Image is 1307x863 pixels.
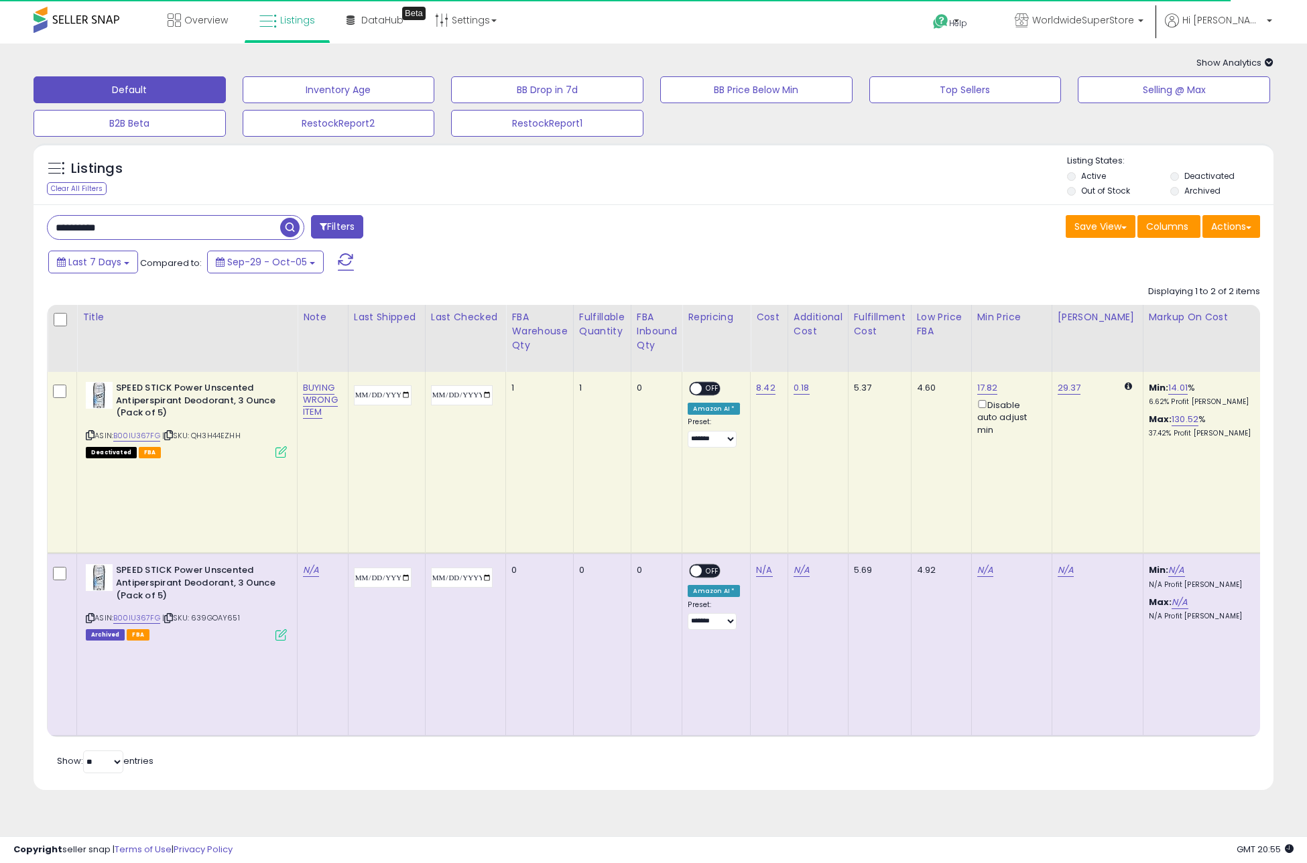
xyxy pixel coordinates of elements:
[854,564,901,576] div: 5.69
[402,7,426,20] div: Tooltip anchor
[1149,413,1172,425] b: Max:
[1078,76,1270,103] button: Selling @ Max
[1146,220,1188,233] span: Columns
[451,110,643,137] button: RestockReport1
[511,382,562,394] div: 1
[854,382,901,394] div: 5.37
[977,310,1046,324] div: Min Price
[57,754,153,767] span: Show: entries
[1058,563,1074,577] a: N/A
[207,251,324,273] button: Sep-29 - Oct-05
[977,563,993,577] a: N/A
[1149,413,1260,438] div: %
[1067,155,1273,168] p: Listing States:
[917,310,966,338] div: Low Price FBA
[1149,563,1169,576] b: Min:
[139,447,162,458] span: FBA
[86,564,113,591] img: 4130JUUlFGL._SL40_.jpg
[688,600,740,630] div: Preset:
[688,403,740,415] div: Amazon AI *
[1182,13,1263,27] span: Hi [PERSON_NAME]
[1184,185,1221,196] label: Archived
[127,629,149,641] span: FBA
[794,563,810,577] a: N/A
[227,255,307,269] span: Sep-29 - Oct-05
[1168,381,1188,395] a: 14.01
[116,564,279,605] b: SPEED STICK Power Unscented Antiperspirant Deodorant, 3 Ounce (Pack of 5)
[579,310,625,338] div: Fulfillable Quantity
[1143,305,1270,372] th: The percentage added to the cost of goods (COGS) that forms the calculator for Min & Max prices.
[579,564,621,576] div: 0
[1149,310,1265,324] div: Markup on Cost
[660,76,853,103] button: BB Price Below Min
[1149,397,1260,407] p: 6.62% Profit [PERSON_NAME]
[82,310,292,324] div: Title
[1172,413,1198,426] a: 130.52
[243,110,435,137] button: RestockReport2
[1066,215,1135,238] button: Save View
[977,381,998,395] a: 17.82
[280,13,315,27] span: Listings
[311,215,363,239] button: Filters
[932,13,949,30] i: Get Help
[113,612,160,624] a: B00IU367FG
[243,76,435,103] button: Inventory Age
[637,564,672,576] div: 0
[756,563,772,577] a: N/A
[1149,381,1169,394] b: Min:
[1137,215,1200,238] button: Columns
[1058,381,1081,395] a: 29.37
[162,430,241,441] span: | SKU: QH3H44EZHH
[86,629,125,641] span: Listings that have been deleted from Seller Central
[184,13,228,27] span: Overview
[48,251,138,273] button: Last 7 Days
[756,381,775,395] a: 8.42
[86,564,287,639] div: ASIN:
[1149,612,1260,621] p: N/A Profit [PERSON_NAME]
[140,257,202,269] span: Compared to:
[34,76,226,103] button: Default
[162,612,240,623] span: | SKU: 639GOAY651
[1149,429,1260,438] p: 37.42% Profit [PERSON_NAME]
[977,397,1042,436] div: Disable auto adjust min
[1081,170,1106,182] label: Active
[756,310,782,324] div: Cost
[702,383,724,395] span: OFF
[113,430,160,442] a: B00IU367FG
[71,159,123,178] h5: Listings
[86,382,287,456] div: ASIN:
[47,182,107,195] div: Clear All Filters
[794,381,810,395] a: 0.18
[1184,170,1235,182] label: Deactivated
[702,566,724,577] span: OFF
[1172,596,1188,609] a: N/A
[794,310,843,338] div: Additional Cost
[68,255,121,269] span: Last 7 Days
[579,382,621,394] div: 1
[303,563,319,577] a: N/A
[303,381,338,419] a: BUYING WRONG ITEM
[431,310,501,324] div: Last Checked
[869,76,1062,103] button: Top Sellers
[361,13,403,27] span: DataHub
[688,417,740,448] div: Preset:
[688,585,740,597] div: Amazon AI *
[86,382,113,409] img: 4130JUUlFGL._SL40_.jpg
[511,310,567,352] div: FBA Warehouse Qty
[1149,382,1260,407] div: %
[1149,580,1260,590] p: N/A Profit [PERSON_NAME]
[917,564,961,576] div: 4.92
[354,310,420,324] div: Last Shipped
[854,310,906,338] div: Fulfillment Cost
[1081,185,1130,196] label: Out of Stock
[1196,56,1273,69] span: Show Analytics
[922,3,993,44] a: Help
[1165,13,1272,44] a: Hi [PERSON_NAME]
[637,382,672,394] div: 0
[348,305,425,372] th: CSV column name: cust_attr_1_Last Shipped
[34,110,226,137] button: B2B Beta
[303,310,343,324] div: Note
[1148,285,1260,298] div: Displaying 1 to 2 of 2 items
[688,310,745,324] div: Repricing
[1032,13,1134,27] span: WorldwideSuperStore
